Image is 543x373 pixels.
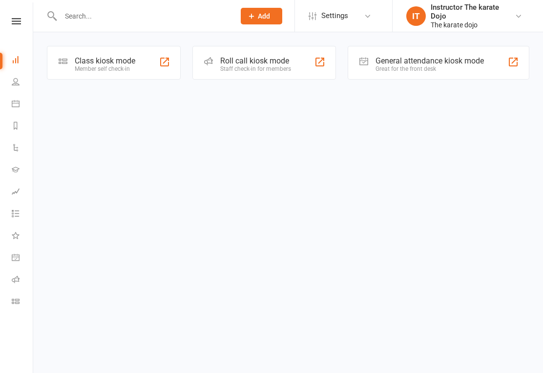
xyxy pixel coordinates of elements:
[75,56,135,65] div: Class kiosk mode
[12,226,34,248] a: What's New
[12,291,34,313] a: Class kiosk mode
[12,94,34,116] a: Calendar
[258,12,270,20] span: Add
[321,5,348,27] span: Settings
[220,56,291,65] div: Roll call kiosk mode
[12,50,34,72] a: Dashboard
[12,116,34,138] a: Reports
[12,248,34,269] a: General attendance kiosk mode
[12,72,34,94] a: People
[75,65,135,72] div: Member self check-in
[220,65,291,72] div: Staff check-in for members
[12,269,34,291] a: Roll call kiosk mode
[241,8,282,24] button: Add
[376,56,484,65] div: General attendance kiosk mode
[431,21,515,29] div: The karate dojo
[376,65,484,72] div: Great for the front desk
[431,3,515,21] div: Instructor The karate Dojo
[12,182,34,204] a: Assessments
[58,9,228,23] input: Search...
[406,6,426,26] div: IT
